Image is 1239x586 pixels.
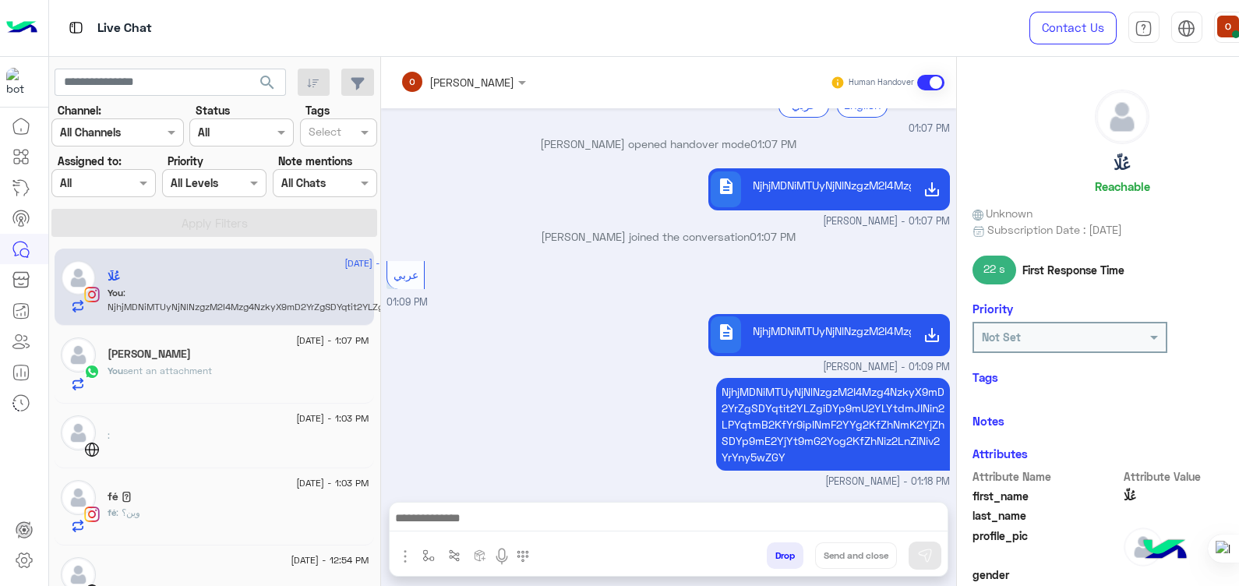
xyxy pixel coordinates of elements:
[305,102,330,118] label: Tags
[972,507,1121,524] span: last_name
[84,507,100,522] img: Instagram
[84,287,100,302] img: Instagram
[1128,12,1160,44] a: tab
[972,447,1028,461] h6: Attributes
[716,378,950,471] p: 15/9/2025, 1:18 PM
[1022,262,1124,278] span: First Response Time
[6,68,34,96] img: 114004088273201
[467,542,492,568] button: create order
[972,468,1121,485] span: Attribute Name
[108,287,123,298] span: You
[61,415,96,450] img: defaultAdmin.png
[972,567,1121,583] span: gender
[1177,19,1195,37] img: tab
[108,348,191,361] h5: Ola Elshafeey
[108,507,116,518] span: fé
[815,542,897,569] button: Send and close
[1095,179,1150,193] h6: Reachable
[1096,90,1149,143] img: defaultAdmin.png
[84,442,100,457] img: WebChat
[306,123,341,143] div: Select
[441,542,467,568] button: Trigger scenario
[753,323,905,339] p: NjhjMDNiMTUyNjNlNzgzM2I4Mzg4NzkyX9mD2YrZgSDYqtit2YLZgiDYp9mU2YLYtdmJINin2LPYqtmB2KfYr9ipINmF2YYg2...
[747,171,911,208] div: NjhjMDNiMTUyNjNlNzgzM2I4Mzg4NzkyX9mD2YrZgSDYqtit2YLZgiDYp9mU2YLYtdmJINin2LPYqtmB2KfYr9ipINmF2YYg2...
[396,547,415,566] img: send attachment
[972,414,1004,428] h6: Notes
[1114,156,1131,174] h5: عُلّا
[387,228,950,245] p: [PERSON_NAME] joined the conversation
[972,528,1121,563] span: profile_pic
[291,553,369,567] span: [DATE] - 12:54 PM
[750,230,796,243] span: 01:07 PM
[753,177,905,193] p: NjhjMDNiMTUyNjNlNzgzM2I4Mzg4NzkyX9mD2YrZgSDYqtit2YLZgiDYp9mU2YLYtdmJINin2LPYqtmB2KfYr9ipINmF2YYg2...
[61,337,96,372] img: defaultAdmin.png
[116,507,140,518] span: وين؟
[492,547,511,566] img: send voice note
[1029,12,1117,44] a: Contact Us
[972,488,1121,504] span: first_name
[717,177,736,196] span: description
[1124,528,1163,567] img: defaultAdmin.png
[972,302,1013,316] h6: Priority
[66,18,86,37] img: tab
[296,411,369,425] span: [DATE] - 1:03 PM
[394,268,418,281] span: عربي
[717,323,736,341] span: description
[61,480,96,515] img: defaultAdmin.png
[1217,16,1239,37] img: userImage
[917,548,933,563] img: send message
[84,364,100,379] img: WhatsApp
[6,12,37,44] img: Logo
[849,76,914,89] small: Human Handover
[387,296,428,308] span: 01:09 PM
[747,316,911,353] div: NjhjMDNiMTUyNjNlNzgzM2I4Mzg4NzkyX9mD2YrZgSDYqtit2YLZgiDYp9mU2YLYtdmJINin2LPYqtmB2KfYr9ipINmF2YYg2...
[909,122,950,136] span: 01:07 PM
[448,549,461,562] img: Trigger scenario
[196,102,230,118] label: Status
[750,137,796,150] span: 01:07 PM
[258,73,277,92] span: search
[825,475,950,489] span: [PERSON_NAME] - 01:18 PM
[296,476,369,490] span: [DATE] - 1:03 PM
[296,334,369,348] span: [DATE] - 1:07 PM
[168,153,203,169] label: Priority
[972,205,1033,221] span: Unknown
[344,256,415,270] span: [DATE] - 1:18 PM
[415,542,441,568] button: select flow
[708,314,951,356] a: descriptionNjhjMDNiMTUyNjNlNzgzM2I4Mzg4NzkyX9mD2YrZgSDYqtit2YLZgiDYp9mU2YLYtdmJINin2LPYqtmB2KfYr9...
[474,549,486,562] img: create order
[97,18,152,39] p: Live Chat
[58,102,101,118] label: Channel:
[823,214,950,229] span: [PERSON_NAME] - 01:07 PM
[278,153,352,169] label: Note mentions
[51,209,377,237] button: Apply Filters
[108,365,123,376] span: You
[823,360,950,375] span: [PERSON_NAME] - 01:09 PM
[108,270,120,284] h5: عُلّا
[972,256,1017,284] span: 22 s
[987,221,1122,238] span: Subscription Date : [DATE]
[249,69,287,102] button: search
[1135,19,1153,37] img: tab
[387,136,950,152] p: [PERSON_NAME] opened handover mode
[108,429,110,441] span: :
[123,365,212,376] span: sent an attachment
[422,549,435,562] img: select flow
[108,490,132,503] h5: fé 𓂀
[767,542,803,569] button: Drop
[708,168,951,210] a: descriptionNjhjMDNiMTUyNjNlNzgzM2I4Mzg4NzkyX9mD2YrZgSDYqtit2YLZgiDYp9mU2YLYtdmJINin2LPYqtmB2KfYr9...
[1138,524,1192,578] img: hulul-logo.png
[61,260,96,295] img: defaultAdmin.png
[58,153,122,169] label: Assigned to:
